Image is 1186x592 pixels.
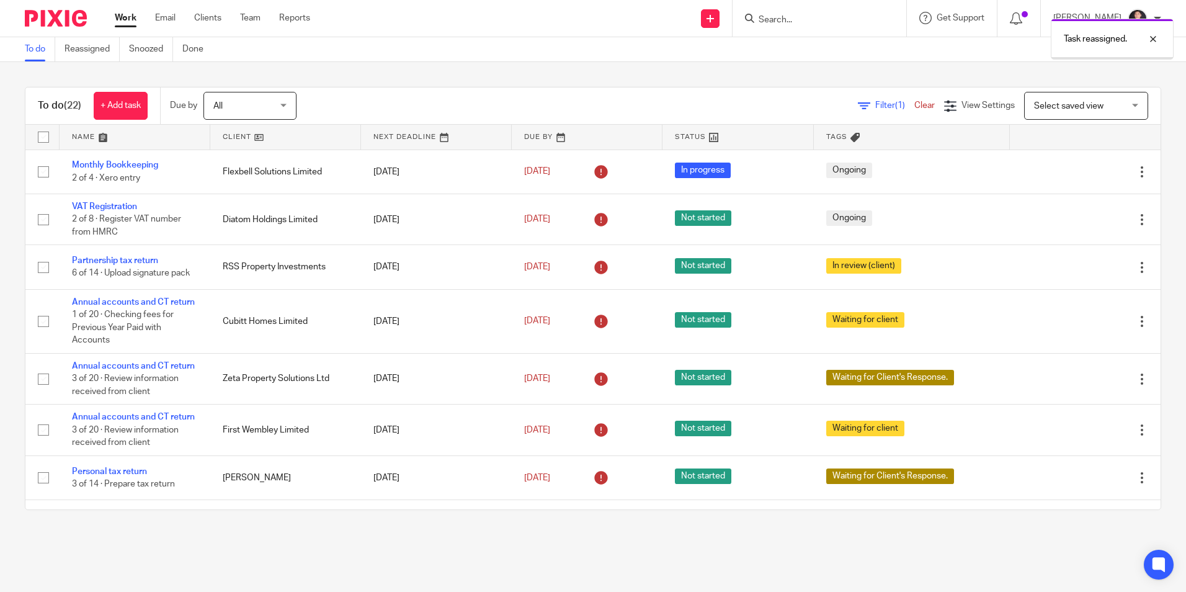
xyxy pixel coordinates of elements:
[94,92,148,120] a: + Add task
[361,405,512,455] td: [DATE]
[675,163,731,178] span: In progress
[65,37,120,61] a: Reassigned
[675,258,731,274] span: Not started
[1034,102,1104,110] span: Select saved view
[72,215,181,237] span: 2 of 8 · Register VAT number from HMRC
[826,133,847,140] span: Tags
[895,101,905,110] span: (1)
[826,312,904,328] span: Waiting for client
[361,500,512,544] td: [DATE]
[210,353,361,404] td: Zeta Property Solutions Ltd
[72,467,147,476] a: Personal tax return
[129,37,173,61] a: Snoozed
[170,99,197,112] p: Due by
[961,101,1015,110] span: View Settings
[826,258,901,274] span: In review (client)
[210,150,361,194] td: Flexbell Solutions Limited
[524,374,550,383] span: [DATE]
[1064,33,1127,45] p: Task reassigned.
[826,210,872,226] span: Ongoing
[279,12,310,24] a: Reports
[72,413,195,421] a: Annual accounts and CT return
[72,298,195,307] a: Annual accounts and CT return
[213,102,223,110] span: All
[675,370,731,385] span: Not started
[72,174,140,182] span: 2 of 4 · Xero entry
[524,168,550,176] span: [DATE]
[875,101,914,110] span: Filter
[72,362,195,370] a: Annual accounts and CT return
[72,161,158,169] a: Monthly Bookkeeping
[25,37,55,61] a: To do
[64,101,81,110] span: (22)
[361,150,512,194] td: [DATE]
[25,10,87,27] img: Pixie
[675,210,731,226] span: Not started
[72,310,174,344] span: 1 of 20 · Checking fees for Previous Year Paid with Accounts
[72,269,190,278] span: 6 of 14 · Upload signature pack
[675,421,731,436] span: Not started
[115,12,136,24] a: Work
[1128,9,1148,29] img: Nikhil%20(2).jpg
[826,469,954,484] span: Waiting for Client's Response.
[155,12,176,24] a: Email
[72,374,179,396] span: 3 of 20 · Review information received from client
[72,480,175,488] span: 3 of 14 · Prepare tax return
[240,12,261,24] a: Team
[524,426,550,434] span: [DATE]
[182,37,213,61] a: Done
[361,194,512,244] td: [DATE]
[361,455,512,500] td: [DATE]
[38,99,81,112] h1: To do
[210,194,361,244] td: Diatom Holdings Limited
[675,312,731,328] span: Not started
[914,101,935,110] a: Clear
[826,163,872,178] span: Ongoing
[210,500,361,544] td: [PERSON_NAME]
[524,317,550,326] span: [DATE]
[675,469,731,484] span: Not started
[524,473,550,482] span: [DATE]
[194,12,221,24] a: Clients
[210,405,361,455] td: First Wembley Limited
[72,202,137,211] a: VAT Registration
[361,245,512,289] td: [DATE]
[72,426,179,447] span: 3 of 20 · Review information received from client
[524,262,550,271] span: [DATE]
[210,245,361,289] td: RSS Property Investments
[210,455,361,500] td: [PERSON_NAME]
[210,289,361,353] td: Cubitt Homes Limited
[361,353,512,404] td: [DATE]
[524,215,550,223] span: [DATE]
[361,289,512,353] td: [DATE]
[72,256,158,265] a: Partnership tax return
[826,370,954,385] span: Waiting for Client's Response.
[826,421,904,436] span: Waiting for client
